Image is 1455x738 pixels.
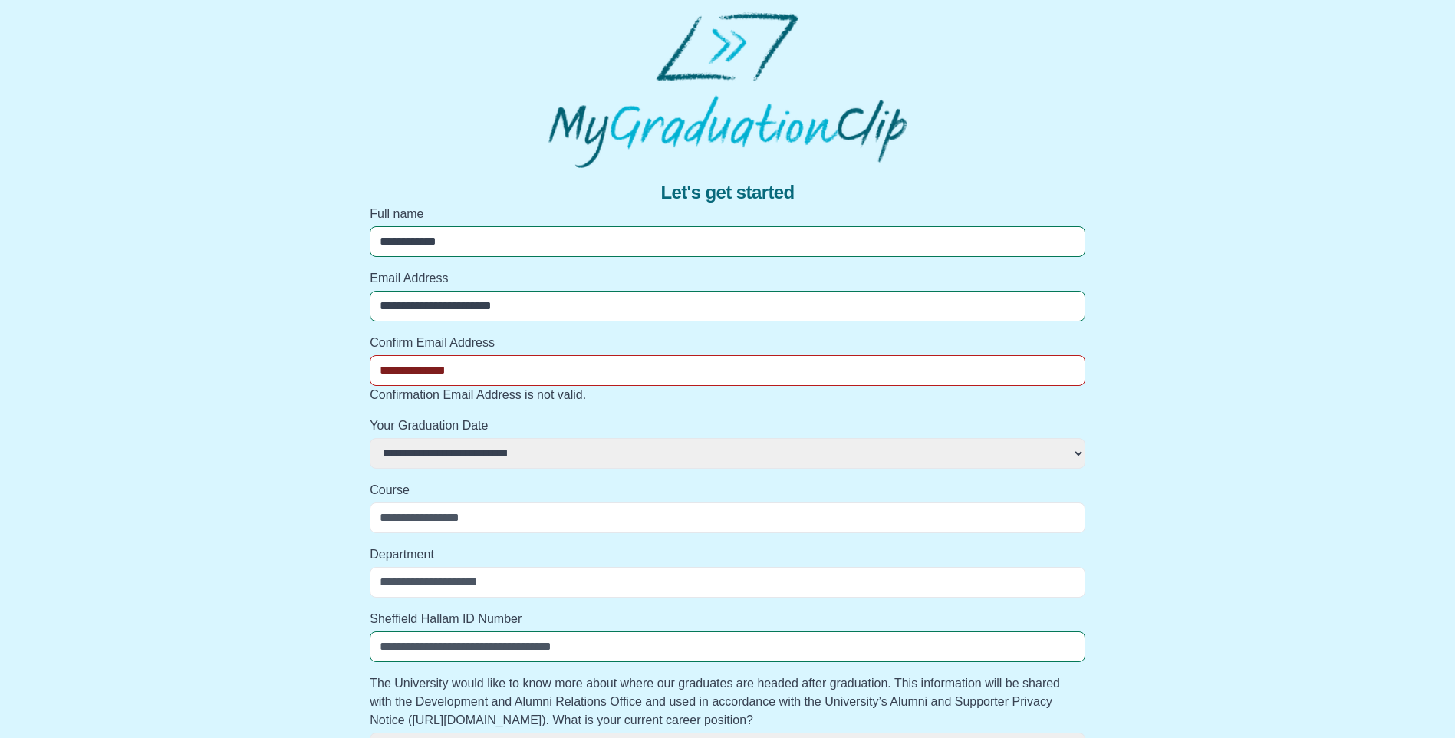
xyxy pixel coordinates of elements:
[370,610,1085,628] label: Sheffield Hallam ID Number
[370,269,1085,288] label: Email Address
[548,12,906,168] img: MyGraduationClip
[370,205,1085,223] label: Full name
[370,674,1085,730] label: The University would like to know more about where our graduates are headed after graduation. Thi...
[370,417,1085,435] label: Your Graduation Date
[370,481,1085,499] label: Course
[370,334,1085,352] label: Confirm Email Address
[370,388,586,401] span: Confirmation Email Address is not valid.
[370,545,1085,564] label: Department
[660,180,794,205] span: Let's get started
